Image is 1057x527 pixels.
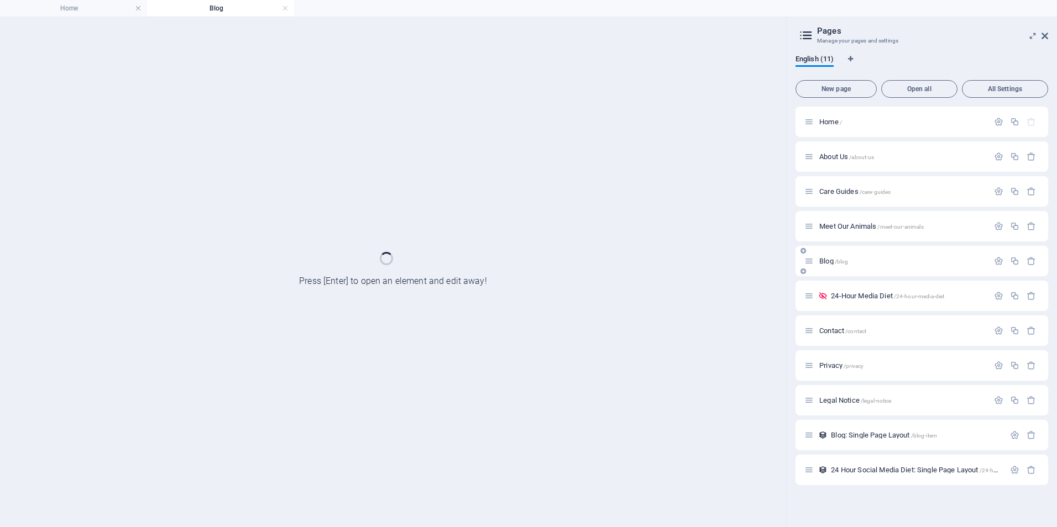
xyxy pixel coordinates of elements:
[819,257,848,265] span: Blog
[819,118,842,126] span: Click to open page
[828,292,988,299] div: 24-Hour Media Diet/24-hour-media-diet
[818,430,828,440] div: This layout is used as a template for all items (e.g. a blog post) of this collection. The conten...
[835,259,849,265] span: /blog
[1027,117,1036,127] div: The startpage cannot be deleted
[1027,396,1036,405] div: Remove
[1010,326,1019,335] div: Duplicate
[877,224,923,230] span: /meet-our-animals
[994,396,1003,405] div: Settings
[861,398,892,404] span: /legal-notice
[1010,361,1019,370] div: Duplicate
[796,80,877,98] button: New page
[994,152,1003,161] div: Settings
[818,465,828,475] div: This layout is used as a template for all items (e.g. a blog post) of this collection. The conten...
[796,52,834,68] span: English (11)
[816,397,988,404] div: Legal Notice/legal-notice
[1027,222,1036,231] div: Remove
[881,80,957,98] button: Open all
[994,187,1003,196] div: Settings
[1010,430,1019,440] div: Settings
[845,328,866,334] span: /contact
[962,80,1048,98] button: All Settings
[1027,152,1036,161] div: Remove
[819,361,864,370] span: Click to open page
[819,396,891,404] span: Click to open page
[816,327,988,334] div: Contact/contact
[1010,222,1019,231] div: Duplicate
[796,55,1048,76] div: Language Tabs
[994,256,1003,266] div: Settings
[994,222,1003,231] div: Settings
[819,222,924,230] span: Click to open page
[994,361,1003,370] div: Settings
[844,363,864,369] span: /privacy
[816,257,988,265] div: Blog/blog
[1010,187,1019,196] div: Duplicate
[994,117,1003,127] div: Settings
[911,433,937,439] span: /blog-item
[831,431,937,439] span: Click to open page
[816,362,988,369] div: Privacy/privacy
[1027,326,1036,335] div: Remove
[1010,117,1019,127] div: Duplicate
[828,466,1004,473] div: 24 Hour Social Media Diet: Single Page Layout/24-hour-social-media-diet-item
[994,291,1003,301] div: Settings
[894,293,945,299] span: /24-hour-media-diet
[1027,256,1036,266] div: Remove
[828,431,1004,439] div: Blog: Single Page Layout/blog-item
[1027,361,1036,370] div: Remove
[1010,465,1019,475] div: Settings
[1027,430,1036,440] div: Remove
[817,26,1048,36] h2: Pages
[819,152,874,161] span: Click to open page
[1010,256,1019,266] div: Duplicate
[816,118,988,125] div: Home/
[816,223,988,230] div: Meet Our Animals/meet-our-animals
[849,154,874,160] span: /about-us
[819,326,866,335] span: Click to open page
[816,153,988,160] div: About Us/about-us
[967,86,1043,92] span: All Settings
[819,187,891,196] span: Click to open page
[886,86,953,92] span: Open all
[1027,291,1036,301] div: Remove
[816,188,988,195] div: Care Guides/care-guides
[994,326,1003,335] div: Settings
[1010,291,1019,301] div: Duplicate
[1010,152,1019,161] div: Duplicate
[147,2,294,14] h4: Blog
[1027,465,1036,475] div: Remove
[1010,396,1019,405] div: Duplicate
[831,292,944,300] span: Click to open page
[800,86,872,92] span: New page
[840,119,842,125] span: /
[817,36,1026,46] h3: Manage your pages and settings
[860,189,891,195] span: /care-guides
[1027,187,1036,196] div: Remove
